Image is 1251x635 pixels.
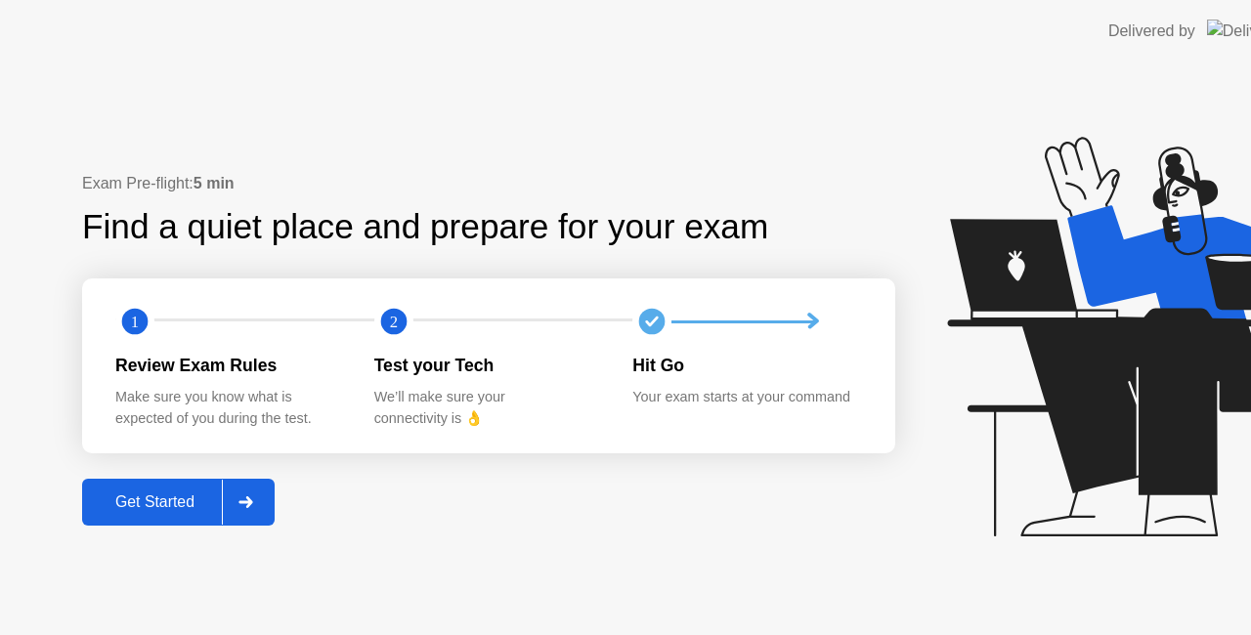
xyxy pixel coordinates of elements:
[374,387,602,429] div: We’ll make sure your connectivity is 👌
[374,353,602,378] div: Test your Tech
[88,493,222,511] div: Get Started
[82,201,771,253] div: Find a quiet place and prepare for your exam
[194,175,235,191] b: 5 min
[82,172,895,195] div: Exam Pre-flight:
[115,353,343,378] div: Review Exam Rules
[82,479,275,526] button: Get Started
[131,313,139,331] text: 1
[115,387,343,429] div: Make sure you know what is expected of you during the test.
[632,353,860,378] div: Hit Go
[632,387,860,408] div: Your exam starts at your command
[390,313,398,331] text: 2
[1108,20,1195,43] div: Delivered by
